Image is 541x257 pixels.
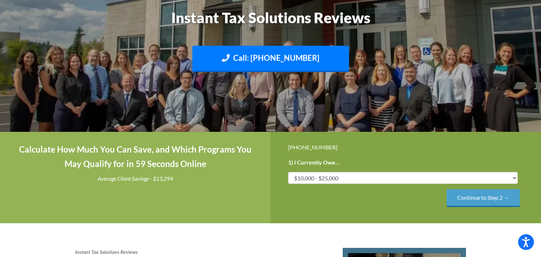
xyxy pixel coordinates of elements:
[192,46,349,72] a: Call: [PHONE_NUMBER]
[75,249,138,255] strong: Instant Tax Solutions Reviews
[447,189,520,207] input: Continue to Step 2 →
[98,175,173,182] i: Average Client Savings - $13,294
[288,142,523,152] div: [PHONE_NUMBER]
[75,7,466,28] h1: Instant Tax Solutions Reviews
[18,142,253,171] h4: Calculate How Much You Can Save, and Which Programs You May Qualify for in 59 Seconds Online
[288,159,340,166] label: 1) I Currently Owe...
